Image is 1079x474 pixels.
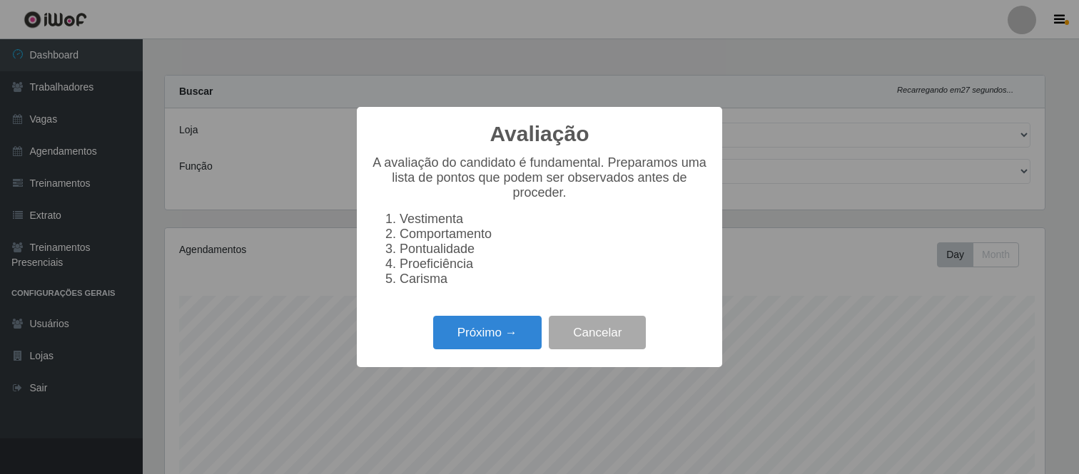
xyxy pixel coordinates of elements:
[371,155,708,200] p: A avaliação do candidato é fundamental. Preparamos uma lista de pontos que podem ser observados a...
[400,227,708,242] li: Comportamento
[400,242,708,257] li: Pontualidade
[549,316,646,349] button: Cancelar
[400,212,708,227] li: Vestimenta
[400,272,708,287] li: Carisma
[490,121,589,147] h2: Avaliação
[433,316,542,349] button: Próximo →
[400,257,708,272] li: Proeficiência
